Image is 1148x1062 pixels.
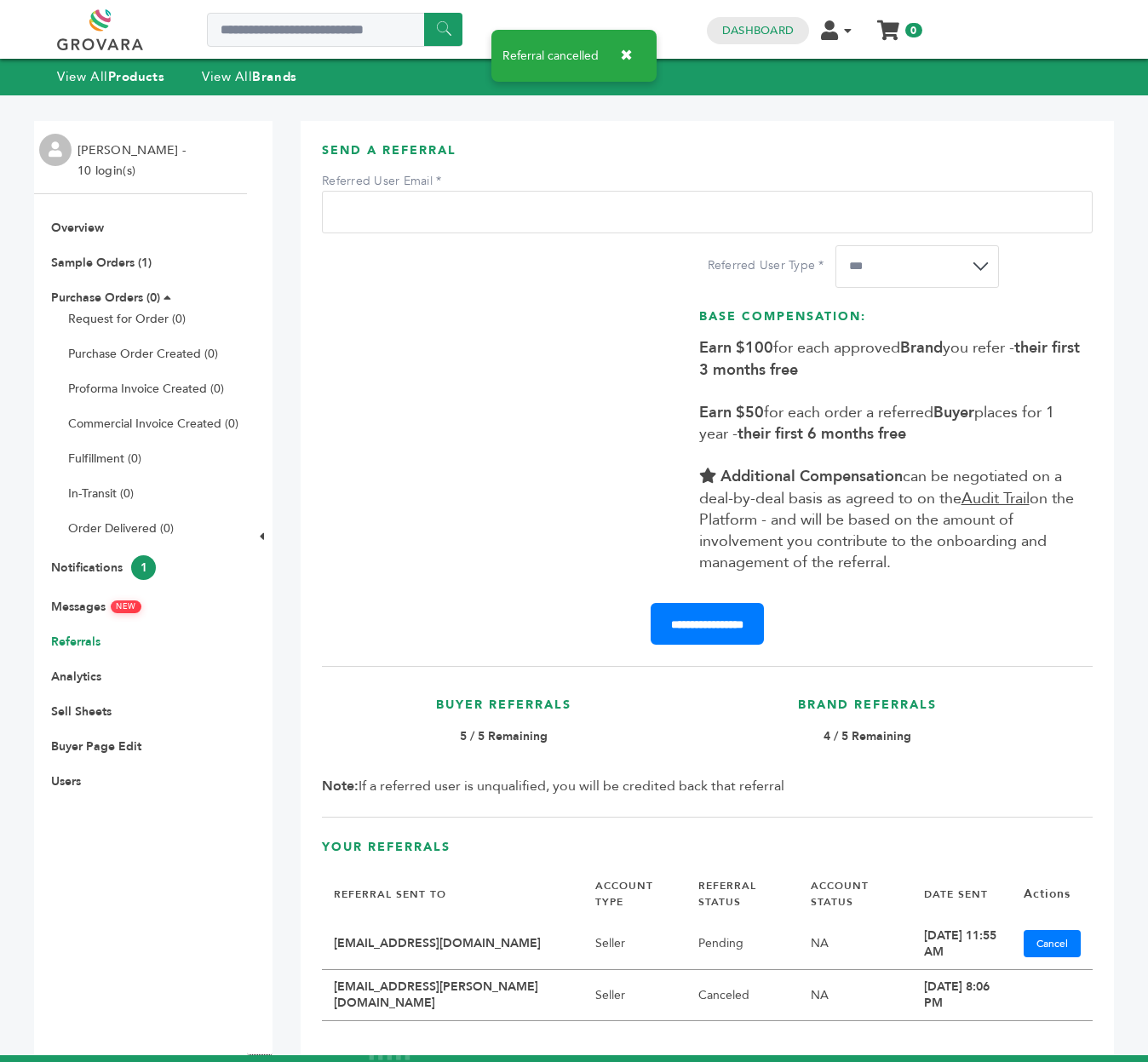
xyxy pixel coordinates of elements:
[900,337,943,359] b: Brand
[738,423,906,445] b: their first 6 months free
[502,50,599,62] span: Referral cancelled
[51,220,104,236] a: Overview
[722,23,794,38] a: Dashboard
[68,520,174,537] a: Order Delivered (0)
[933,402,974,423] b: Buyer
[207,13,462,47] input: Search a product or brand...
[720,466,903,487] b: Additional Compensation
[699,308,1085,338] h3: Base Compensation:
[68,311,186,327] a: Request for Order (0)
[699,337,1080,380] b: their first 3 months free
[108,68,164,85] strong: Products
[322,142,1093,172] h3: Send A Referral
[330,697,677,726] h3: Buyer Referrals
[322,839,1093,869] h3: Your Referrals
[51,773,81,789] a: Users
[68,381,224,397] a: Proforma Invoice Created (0)
[878,15,898,33] a: My Cart
[811,879,869,909] a: ACCOUNT STATUS
[68,451,141,467] a: Fulfillment (0)
[68,346,218,362] a: Purchase Order Created (0)
[57,68,164,85] a: View AllProducts
[924,887,988,901] a: DATE SENT
[51,290,160,306] a: Purchase Orders (0)
[202,68,297,85] a: View AllBrands
[708,257,827,274] label: Referred User Type
[699,337,773,359] b: Earn $100
[595,935,625,951] a: Seller
[699,402,764,423] b: Earn $50
[824,728,911,744] b: 4 / 5 Remaining
[51,669,101,685] a: Analytics
[460,728,548,744] b: 5 / 5 Remaining
[607,38,646,73] button: ✖
[694,697,1041,726] h3: Brand Referrals
[924,927,996,961] a: [DATE] 11:55 AM
[111,600,141,613] span: NEW
[334,887,446,901] a: REFERRAL SENT TO
[699,337,1080,573] span: for each approved you refer - for each order a referred places for 1 year - can be negotiated on ...
[334,979,538,1012] b: [EMAIL_ADDRESS][PERSON_NAME][DOMAIN_NAME]
[322,173,441,190] label: Referred User Email
[905,23,921,37] span: 0
[924,979,990,1012] a: [DATE] 8:06 PM
[68,485,134,502] a: In-Transit (0)
[1012,869,1093,919] th: Actions
[961,488,1030,509] u: Audit Trail
[595,987,625,1003] a: Seller
[334,935,541,951] b: [EMAIL_ADDRESS][DOMAIN_NAME]
[68,416,238,432] a: Commercial Invoice Created (0)
[322,777,359,795] b: Note:
[131,555,156,580] span: 1
[698,935,743,951] a: Pending
[811,935,829,951] a: NA
[51,255,152,271] a: Sample Orders (1)
[595,879,653,909] a: ACCOUNT TYPE
[322,777,784,795] span: If a referred user is unqualified, you will be credited back that referral
[39,134,72,166] img: profile.png
[1024,930,1081,957] a: Cancel
[51,703,112,720] a: Sell Sheets
[51,599,141,615] a: MessagesNEW
[698,987,749,1003] a: Canceled
[51,634,100,650] a: Referrals
[252,68,296,85] strong: Brands
[51,560,156,576] a: Notifications1
[698,879,756,909] a: REFERRAL STATUS
[51,738,141,755] a: Buyer Page Edit
[811,987,829,1003] a: NA
[77,141,190,181] li: [PERSON_NAME] - 10 login(s)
